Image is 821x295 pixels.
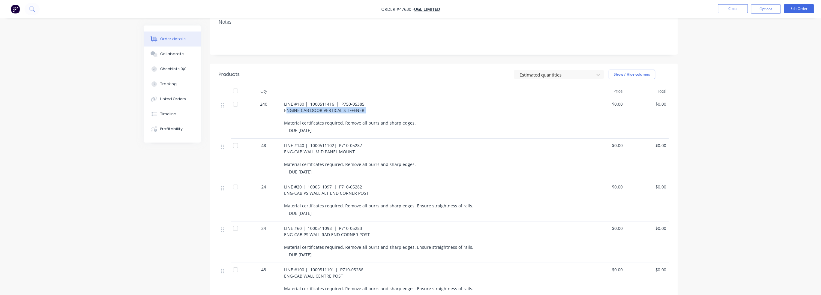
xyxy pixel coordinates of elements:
[289,252,312,257] span: DUE [DATE]
[718,4,748,13] button: Close
[160,81,177,87] div: Tracking
[160,51,184,57] div: Collaborate
[625,85,669,97] div: Total
[609,70,655,79] button: Show / Hide columns
[784,4,814,13] button: Edit Order
[751,4,781,14] button: Options
[584,184,623,190] span: $0.00
[381,6,414,12] span: Order #47630 -
[628,266,666,273] span: $0.00
[144,122,201,137] button: Profitability
[628,101,666,107] span: $0.00
[144,62,201,77] button: Checklists 0/0
[289,169,312,175] span: DUE [DATE]
[284,101,416,126] span: LINE #180 | 1000511416 | P750-05385 ENGINE CAB DOOR VERTICAL STIFFENER Material certificates requ...
[246,85,282,97] div: Qty
[284,184,473,209] span: LINE #20 | 1000511097 | P710-05282 ENG-CAB PS WALL ALT END CORNER POST Material certificates requ...
[584,101,623,107] span: $0.00
[284,143,416,167] span: LINE #140 | 1000511102| P710-05287 ENG-CAB WALL MID PANEL MOUNT Material certificates required. R...
[160,66,187,72] div: Checklists 0/0
[261,184,266,190] span: 24
[11,5,20,14] img: Factory
[144,47,201,62] button: Collaborate
[160,111,176,117] div: Timeline
[289,210,312,216] span: DUE [DATE]
[582,85,625,97] div: Price
[260,101,267,107] span: 240
[584,266,623,273] span: $0.00
[584,142,623,149] span: $0.00
[160,36,186,42] div: Order details
[628,225,666,231] span: $0.00
[160,126,183,132] div: Profitability
[144,107,201,122] button: Timeline
[261,266,266,273] span: 48
[261,225,266,231] span: 24
[144,77,201,92] button: Tracking
[284,225,473,250] span: LINE #60 | 1000511098 | P710-05283 ENG-CAB PS WALL RAD END CORNER POST Material certificates requ...
[289,128,312,133] span: DUE [DATE]
[144,92,201,107] button: Linked Orders
[284,267,473,291] span: LINE #100 | 1000511101 | P710-05286 ENG-CAB WALL CENTRE POST Material certificates required. Remo...
[628,142,666,149] span: $0.00
[219,19,669,25] div: Notes
[144,32,201,47] button: Order details
[160,96,186,102] div: Linked Orders
[584,225,623,231] span: $0.00
[628,184,666,190] span: $0.00
[261,142,266,149] span: 48
[414,6,440,12] a: UGL LIMITED
[219,71,240,78] div: Products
